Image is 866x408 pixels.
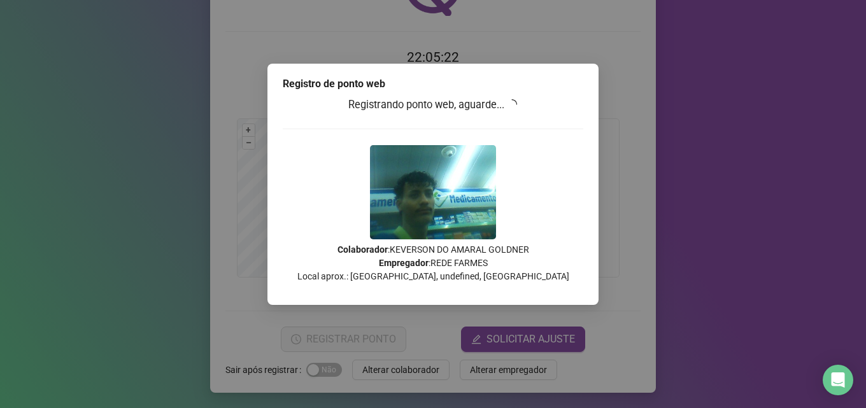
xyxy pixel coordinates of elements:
img: Z [370,145,496,239]
span: loading [506,98,518,110]
div: Registro de ponto web [283,76,583,92]
h3: Registrando ponto web, aguarde... [283,97,583,113]
strong: Colaborador [337,244,388,255]
p: : KEVERSON DO AMARAL GOLDNER : REDE FARMES Local aprox.: [GEOGRAPHIC_DATA], undefined, [GEOGRAPHI... [283,243,583,283]
strong: Empregador [379,258,429,268]
div: Open Intercom Messenger [823,365,853,395]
